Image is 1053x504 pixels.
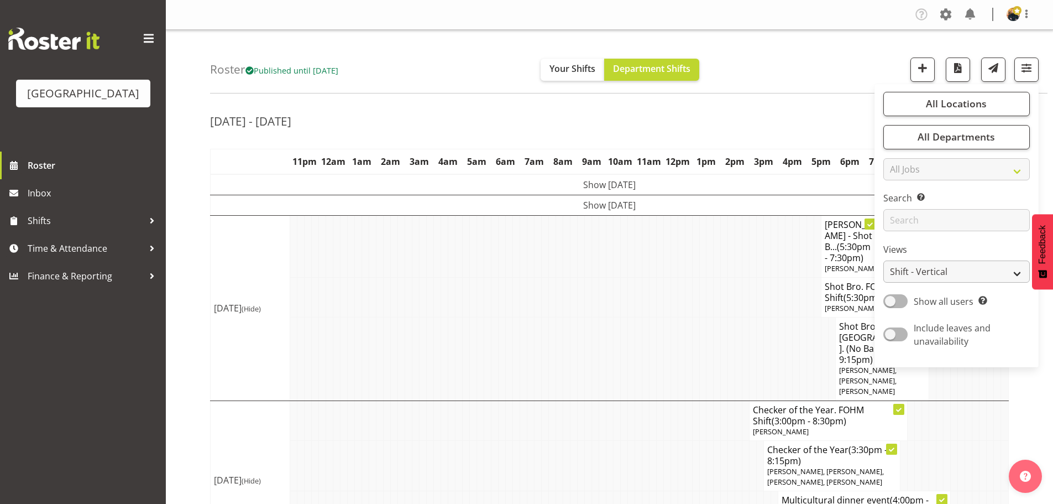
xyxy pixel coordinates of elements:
[883,125,1030,149] button: All Departments
[883,92,1030,116] button: All Locations
[753,427,809,437] span: [PERSON_NAME]
[28,185,160,201] span: Inbox
[767,466,884,487] span: [PERSON_NAME], [PERSON_NAME], [PERSON_NAME], [PERSON_NAME]
[918,130,995,143] span: All Departments
[865,149,893,174] th: 7pm
[778,149,807,174] th: 4pm
[577,149,606,174] th: 9am
[926,97,987,110] span: All Locations
[883,209,1030,231] input: Search
[405,149,434,174] th: 3am
[28,212,144,229] span: Shifts
[767,444,887,467] span: (3:30pm - 8:15pm)
[376,149,405,174] th: 2am
[434,149,463,174] th: 4am
[606,149,635,174] th: 10am
[692,149,721,174] th: 1pm
[613,63,690,75] span: Department Shifts
[981,58,1005,82] button: Send a list of all shifts for the selected filtered period to all rostered employees.
[28,268,144,284] span: Finance & Reporting
[750,149,778,174] th: 3pm
[910,58,935,82] button: Add a new shift
[946,58,970,82] button: Download a PDF of the roster according to the set date range.
[548,149,577,174] th: 8am
[753,404,904,427] h4: Checker of the Year. FOHM Shift
[1038,225,1047,264] span: Feedback
[549,63,595,75] span: Your Shifts
[844,292,918,304] span: (5:30pm - 9:30pm)
[210,114,291,128] h2: [DATE] - [DATE]
[245,65,338,76] span: Published until [DATE]
[772,415,846,427] span: (3:00pm - 8:30pm)
[883,243,1030,256] label: Views
[211,215,290,401] td: [DATE]
[825,263,881,273] span: [PERSON_NAME]
[914,322,991,347] span: Include leaves and unavailability
[491,149,520,174] th: 6am
[8,28,99,50] img: Rosterit website logo
[541,59,604,81] button: Your Shifts
[242,476,261,486] span: (Hide)
[914,295,973,308] span: Show all users
[839,321,925,365] h4: Shot Bro. [GEOGRAPHIC_DATA]. (No Bar)
[463,149,491,174] th: 5am
[290,149,319,174] th: 11pm
[28,240,144,257] span: Time & Attendance
[825,281,932,303] h4: Shot Bro. FOHM Shift
[839,365,897,396] span: [PERSON_NAME], [PERSON_NAME], [PERSON_NAME]
[1014,58,1039,82] button: Filter Shifts
[825,303,881,313] span: [PERSON_NAME]
[839,342,919,366] span: (6:00pm - 9:15pm)
[27,85,139,102] div: [GEOGRAPHIC_DATA]
[836,149,865,174] th: 6pm
[807,149,836,174] th: 5pm
[1007,8,1020,21] img: david-tauranga1d5f678c2aa0c4369aca2f0bff685337.png
[721,149,750,174] th: 2pm
[604,59,699,81] button: Department Shifts
[767,444,897,466] h4: Checker of the Year
[1020,471,1031,482] img: help-xxl-2.png
[28,157,160,174] span: Roster
[825,241,871,264] span: (5:30pm - 7:30pm)
[883,191,1030,205] label: Search
[242,304,261,314] span: (Hide)
[825,219,875,263] h4: [PERSON_NAME] - Shot B...
[635,149,663,174] th: 11am
[520,149,548,174] th: 7am
[319,149,348,174] th: 12am
[210,63,338,76] h4: Roster
[211,174,1009,195] td: Show [DATE]
[663,149,692,174] th: 12pm
[211,195,1009,215] td: Show [DATE]
[1032,214,1053,289] button: Feedback - Show survey
[348,149,376,174] th: 1am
